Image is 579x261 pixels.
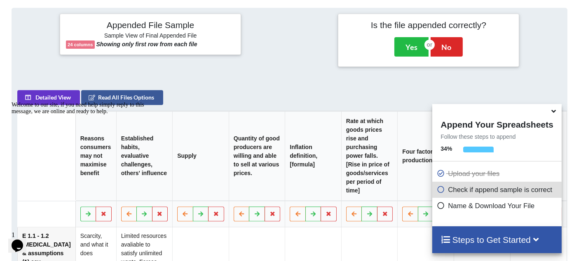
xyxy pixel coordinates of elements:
button: Detailed View [18,90,80,105]
th: Rate at which goods prices rise and purchasing power falls. [Rise in price of goods/services per ... [341,112,398,201]
button: Read All Files Options [82,90,164,105]
span: Welcome to our site, if you need help simply reply to this message, we are online and ready to help. [3,3,136,16]
h6: Sample View of Final Appended File [66,32,235,40]
b: Showing only first row from each file [96,41,197,47]
iframe: chat widget [8,228,35,253]
p: Follow these steps to append [432,133,561,141]
th: Supply [173,112,229,201]
h4: Is the file appended correctly? [344,20,513,30]
iframe: chat widget [8,98,157,224]
th: Quantity of good producers are willing and able to sell at various prices. [229,112,285,201]
p: Check if append sample is correct [436,185,559,195]
h4: Append Your Spreadsheets [432,117,561,130]
th: Four factors of production [398,112,454,201]
th: Inflation definition, [formula] [285,112,342,201]
p: Name & Download Your File [436,201,559,211]
div: Welcome to our site, if you need help simply reply to this message, we are online and ready to help. [3,3,152,17]
h4: Appended File Sample [66,20,235,31]
b: 24 columns [68,42,93,47]
button: Yes [394,37,429,56]
b: 34 % [441,145,452,152]
button: No [431,37,463,56]
p: Upload your files [436,168,559,179]
h4: Steps to Get Started [441,235,553,245]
